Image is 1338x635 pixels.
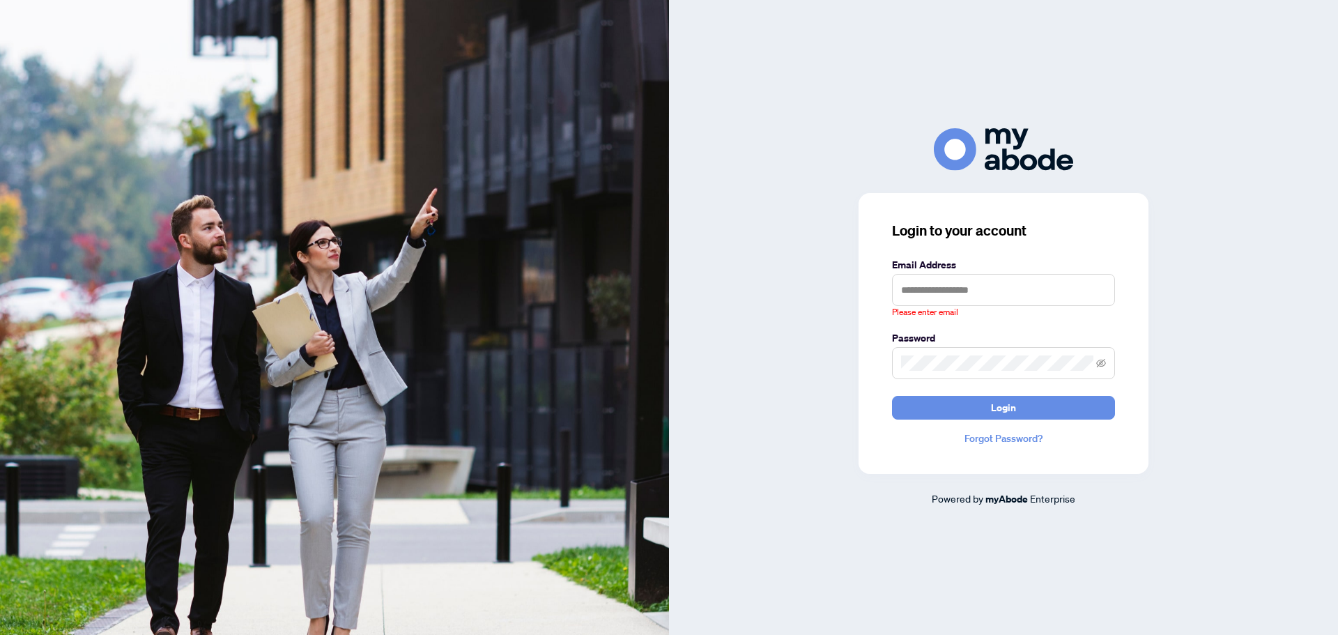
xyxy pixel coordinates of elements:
img: ma-logo [934,128,1073,171]
span: Powered by [932,492,983,505]
button: Login [892,396,1115,420]
span: eye-invisible [1096,358,1106,368]
label: Password [892,330,1115,346]
a: myAbode [985,491,1028,507]
span: Login [991,397,1016,419]
a: Forgot Password? [892,431,1115,446]
label: Email Address [892,257,1115,273]
span: Enterprise [1030,492,1075,505]
h3: Login to your account [892,221,1115,240]
span: Please enter email [892,306,958,319]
